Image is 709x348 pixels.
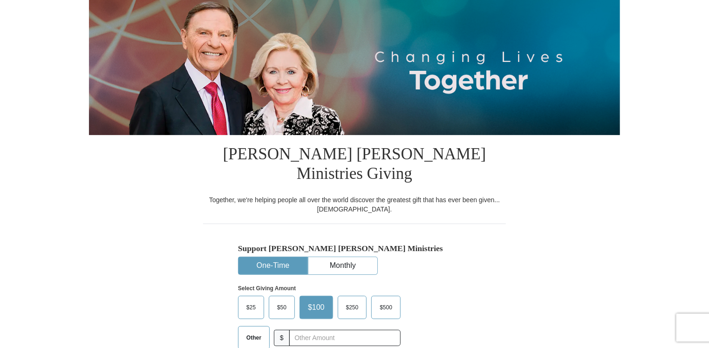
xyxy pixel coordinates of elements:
[289,330,401,346] input: Other Amount
[203,195,506,214] div: Together, we're helping people all over the world discover the greatest gift that has ever been g...
[238,244,471,253] h5: Support [PERSON_NAME] [PERSON_NAME] Ministries
[308,257,377,274] button: Monthly
[375,300,397,314] span: $500
[239,257,307,274] button: One-Time
[242,300,260,314] span: $25
[242,331,266,345] span: Other
[203,135,506,195] h1: [PERSON_NAME] [PERSON_NAME] Ministries Giving
[274,330,290,346] span: $
[303,300,329,314] span: $100
[273,300,291,314] span: $50
[341,300,363,314] span: $250
[238,285,296,292] strong: Select Giving Amount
